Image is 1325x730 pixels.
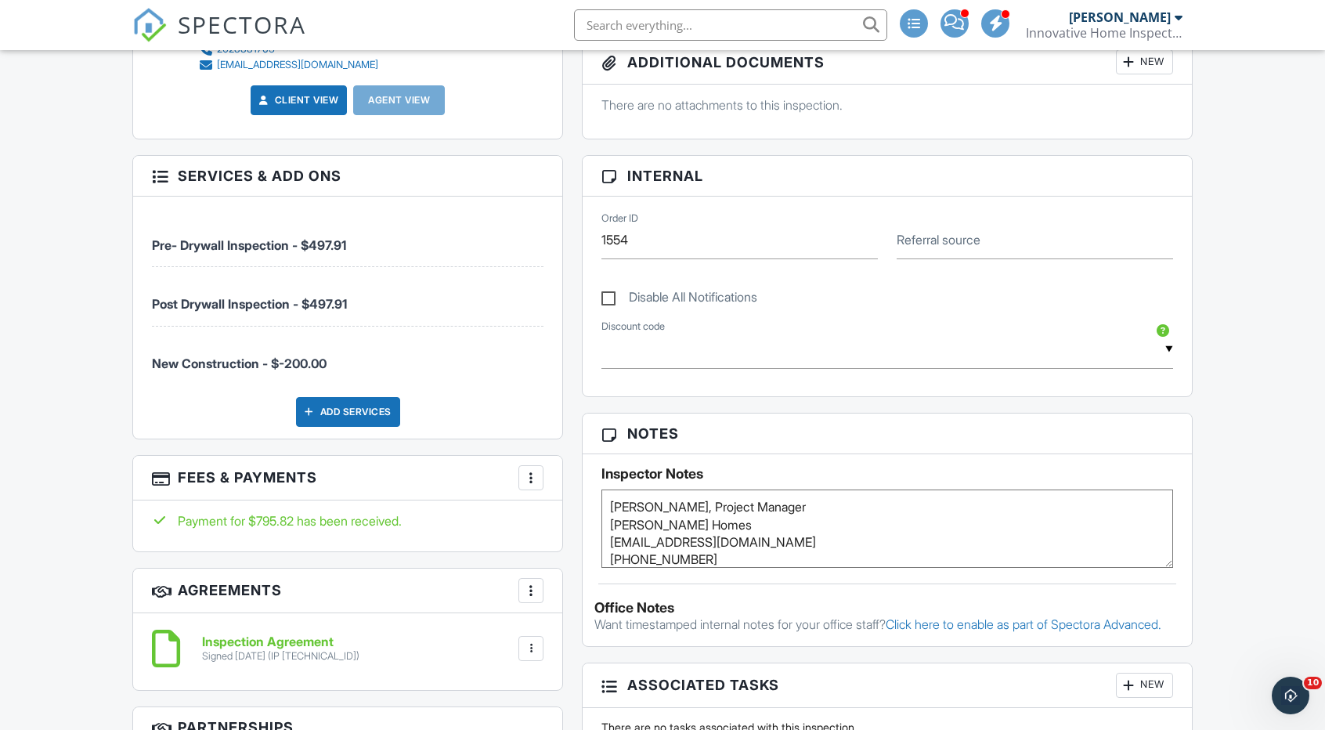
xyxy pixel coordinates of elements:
[152,267,543,326] li: Manual fee: Post Drywall Inspection
[133,569,562,613] h3: Agreements
[178,8,306,41] span: SPECTORA
[601,211,638,226] label: Order ID
[152,208,543,267] li: Service: Pre- Drywall Inspection
[152,237,346,253] span: Pre- Drywall Inspection - $497.91
[627,674,779,696] span: Associated Tasks
[886,616,1161,632] a: Click here to enable as part of Spectora Advanced.
[601,490,1173,568] textarea: [PERSON_NAME], Project Manager [PERSON_NAME] Homes [EMAIL_ADDRESS][DOMAIN_NAME] [PHONE_NUMBER]
[594,600,1180,616] div: Office Notes
[296,397,400,427] div: Add Services
[152,356,327,371] span: New Construction - $-200.00
[1116,49,1173,74] div: New
[574,9,887,41] input: Search everything...
[1026,25,1182,41] div: Innovative Home Inspections
[897,231,980,248] label: Referral source
[202,635,359,663] a: Inspection Agreement Signed [DATE] (IP [TECHNICAL_ID])
[132,8,167,42] img: The Best Home Inspection Software - Spectora
[1272,677,1309,714] iframe: Intercom live chat
[133,456,562,501] h3: Fees & Payments
[1116,673,1173,698] div: New
[601,290,757,309] label: Disable All Notifications
[1304,677,1322,689] span: 10
[133,156,562,197] h3: Services & Add ons
[217,59,378,71] div: [EMAIL_ADDRESS][DOMAIN_NAME]
[583,156,1192,197] h3: Internal
[152,296,347,312] span: Post Drywall Inspection - $497.91
[132,21,306,54] a: SPECTORA
[202,635,359,649] h6: Inspection Agreement
[594,616,1180,633] p: Want timestamped internal notes for your office staff?
[583,414,1192,454] h3: Notes
[601,96,1173,114] p: There are no attachments to this inspection.
[601,320,665,334] label: Discount code
[152,327,543,385] li: Manual fee: New Construction
[1069,9,1171,25] div: [PERSON_NAME]
[601,466,1173,482] h5: Inspector Notes
[202,650,359,663] div: Signed [DATE] (IP [TECHNICAL_ID])
[198,57,378,73] a: [EMAIL_ADDRESS][DOMAIN_NAME]
[152,512,543,529] div: Payment for $795.82 has been received.
[583,40,1192,85] h3: Additional Documents
[256,92,339,108] a: Client View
